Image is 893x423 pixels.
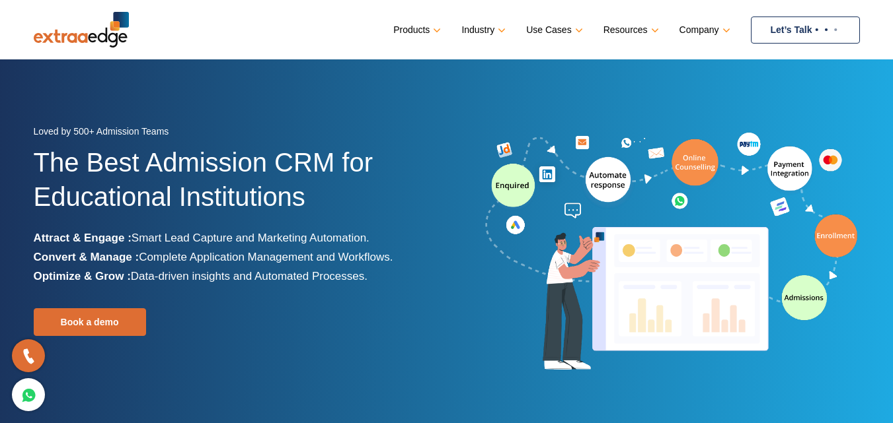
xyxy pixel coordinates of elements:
b: Optimize & Grow : [34,270,131,282]
a: Industry [461,20,503,40]
span: Smart Lead Capture and Marketing Automation. [132,232,369,244]
img: admission-software-home-page-header [483,129,860,375]
a: Use Cases [526,20,580,40]
a: Let’s Talk [751,16,860,44]
b: Attract & Engage : [34,232,132,244]
b: Convert & Manage : [34,251,139,263]
span: Complete Application Management and Workflows. [139,251,393,263]
a: Book a demo [34,308,146,336]
span: Data-driven insights and Automated Processes. [131,270,368,282]
a: Company [679,20,728,40]
a: Products [393,20,438,40]
div: Loved by 500+ Admission Teams [34,122,437,145]
h1: The Best Admission CRM for Educational Institutions [34,145,437,228]
a: Resources [603,20,656,40]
